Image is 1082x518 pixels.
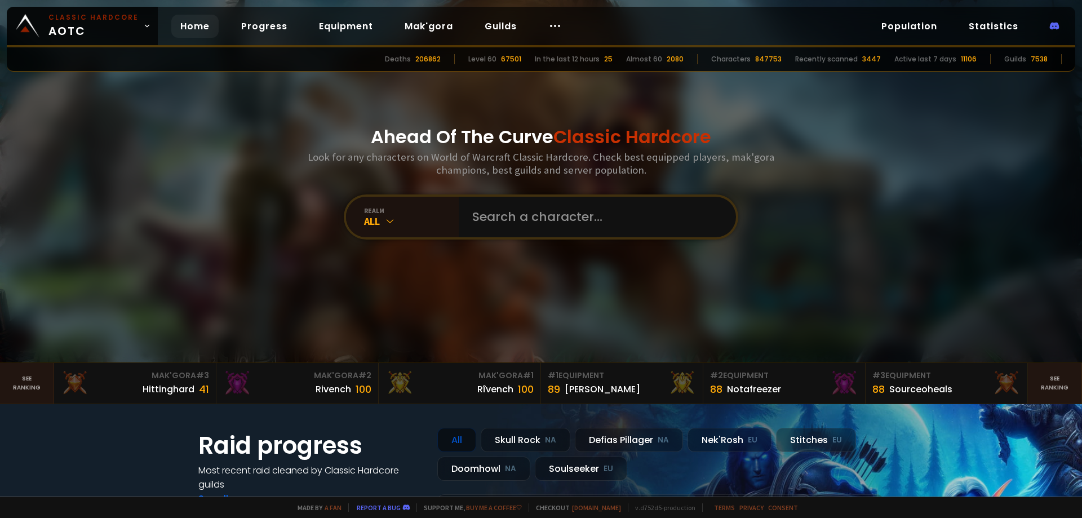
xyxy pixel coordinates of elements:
div: Sourceoheals [889,382,952,396]
div: 41 [199,382,209,397]
div: Recently scanned [795,54,858,64]
a: Privacy [739,503,764,512]
a: Equipment [310,15,382,38]
div: 847753 [755,54,782,64]
div: 100 [518,382,534,397]
div: Defias Pillager [575,428,683,452]
div: Mak'Gora [61,370,209,382]
small: EU [748,435,757,446]
div: 3447 [862,54,881,64]
div: [PERSON_NAME] [565,382,640,396]
input: Search a character... [465,197,722,237]
div: 100 [356,382,371,397]
div: 25 [604,54,613,64]
div: 89 [548,382,560,397]
span: Made by [291,503,342,512]
a: Mak'Gora#2Rivench100 [216,363,379,404]
a: See all progress [198,492,272,505]
div: Equipment [710,370,858,382]
div: Nek'Rosh [688,428,771,452]
div: Stitches [776,428,856,452]
div: All [437,428,476,452]
a: Seeranking [1028,363,1082,404]
div: 206862 [415,54,441,64]
small: EU [832,435,842,446]
div: Equipment [548,370,696,382]
div: Doomhowl [437,457,530,481]
a: Statistics [960,15,1027,38]
div: Guilds [1004,54,1026,64]
a: #2Equipment88Notafreezer [703,363,866,404]
a: a fan [325,503,342,512]
a: Mak'Gora#3Hittinghard41 [54,363,216,404]
div: 88 [872,382,885,397]
div: Level 60 [468,54,496,64]
div: Almost 60 [626,54,662,64]
span: Classic Hardcore [553,124,711,149]
small: Classic Hardcore [48,12,139,23]
small: NA [658,435,669,446]
span: # 3 [872,370,885,381]
a: Population [872,15,946,38]
div: All [364,215,459,228]
a: Report a bug [357,503,401,512]
a: Mak'Gora#1Rîvench100 [379,363,541,404]
span: v. d752d5 - production [628,503,695,512]
small: EU [604,463,613,475]
a: Buy me a coffee [466,503,522,512]
h1: Raid progress [198,428,424,463]
span: Support me, [416,503,522,512]
a: Terms [714,503,735,512]
div: 2080 [667,54,684,64]
div: Equipment [872,370,1021,382]
h4: Most recent raid cleaned by Classic Hardcore guilds [198,463,424,492]
span: AOTC [48,12,139,39]
div: 67501 [501,54,521,64]
small: NA [545,435,556,446]
small: NA [505,463,516,475]
div: 7538 [1031,54,1048,64]
div: Hittinghard [143,382,194,396]
span: # 1 [523,370,534,381]
a: Consent [768,503,798,512]
a: Guilds [476,15,526,38]
h1: Ahead Of The Curve [371,123,711,150]
div: Deaths [385,54,411,64]
div: 11106 [961,54,977,64]
div: Mak'Gora [223,370,371,382]
a: Home [171,15,219,38]
a: Mak'gora [396,15,462,38]
a: #3Equipment88Sourceoheals [866,363,1028,404]
span: Checkout [529,503,621,512]
a: Classic HardcoreAOTC [7,7,158,45]
div: Mak'Gora [385,370,534,382]
span: # 1 [548,370,558,381]
a: Progress [232,15,296,38]
div: Notafreezer [727,382,781,396]
div: Characters [711,54,751,64]
div: Soulseeker [535,457,627,481]
a: [DOMAIN_NAME] [572,503,621,512]
div: 88 [710,382,722,397]
div: Rîvench [477,382,513,396]
span: # 2 [358,370,371,381]
span: # 3 [196,370,209,381]
span: # 2 [710,370,723,381]
div: Skull Rock [481,428,570,452]
div: In the last 12 hours [535,54,600,64]
a: #1Equipment89[PERSON_NAME] [541,363,703,404]
div: Active last 7 days [894,54,956,64]
div: Rivench [316,382,351,396]
div: realm [364,206,459,215]
h3: Look for any characters on World of Warcraft Classic Hardcore. Check best equipped players, mak'g... [303,150,779,176]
